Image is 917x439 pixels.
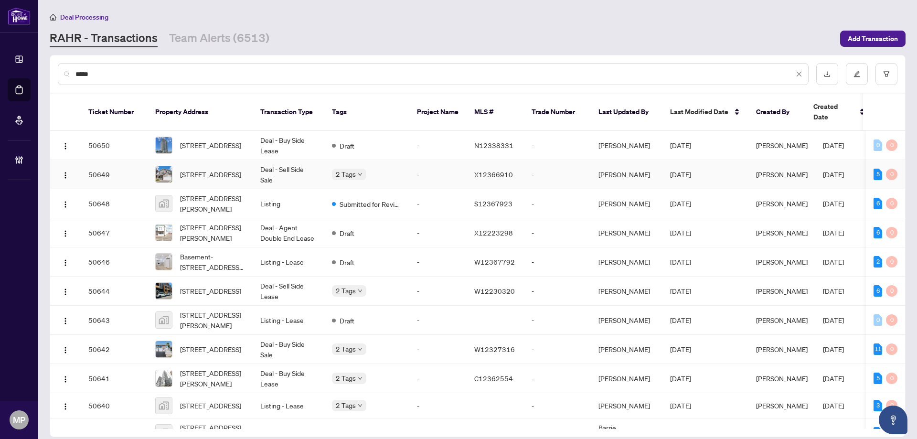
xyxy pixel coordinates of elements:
[670,170,691,179] span: [DATE]
[874,169,882,180] div: 5
[336,343,356,354] span: 2 Tags
[756,141,808,150] span: [PERSON_NAME]
[670,428,691,437] span: [DATE]
[156,195,172,212] img: thumbnail-img
[474,141,513,150] span: N12338331
[180,140,241,150] span: [STREET_ADDRESS]
[886,343,897,355] div: 0
[62,403,69,410] img: Logo
[156,166,172,182] img: thumbnail-img
[591,393,662,418] td: [PERSON_NAME]
[474,345,515,353] span: W12327316
[58,196,73,211] button: Logo
[156,397,172,414] img: thumbnail-img
[756,257,808,266] span: [PERSON_NAME]
[756,287,808,295] span: [PERSON_NAME]
[62,346,69,354] img: Logo
[253,247,324,277] td: Listing - Lease
[879,406,907,434] button: Open asap
[874,227,882,238] div: 6
[823,141,844,150] span: [DATE]
[358,347,363,352] span: down
[58,398,73,413] button: Logo
[756,401,808,410] span: [PERSON_NAME]
[823,287,844,295] span: [DATE]
[796,71,802,77] span: close
[823,374,844,383] span: [DATE]
[840,31,906,47] button: Add Transaction
[253,364,324,393] td: Deal - Buy Side Lease
[474,170,513,179] span: X12366910
[62,201,69,208] img: Logo
[156,254,172,270] img: thumbnail-img
[58,167,73,182] button: Logo
[409,277,467,306] td: -
[81,247,148,277] td: 50646
[409,364,467,393] td: -
[336,285,356,296] span: 2 Tags
[180,368,245,389] span: [STREET_ADDRESS][PERSON_NAME]
[756,374,808,383] span: [PERSON_NAME]
[823,170,844,179] span: [DATE]
[874,314,882,326] div: 0
[823,401,844,410] span: [DATE]
[756,170,808,179] span: [PERSON_NAME]
[180,400,241,411] span: [STREET_ADDRESS]
[180,310,245,331] span: [STREET_ADDRESS][PERSON_NAME]
[670,257,691,266] span: [DATE]
[409,189,467,218] td: -
[62,171,69,179] img: Logo
[81,218,148,247] td: 50647
[823,199,844,208] span: [DATE]
[253,306,324,335] td: Listing - Lease
[81,189,148,218] td: 50648
[180,193,245,214] span: [STREET_ADDRESS][PERSON_NAME]
[81,160,148,189] td: 50649
[169,30,269,47] a: Team Alerts (6513)
[180,344,241,354] span: [STREET_ADDRESS]
[156,341,172,357] img: thumbnail-img
[253,218,324,247] td: Deal - Agent Double End Lease
[253,393,324,418] td: Listing - Lease
[180,222,245,243] span: [STREET_ADDRESS][PERSON_NAME]
[824,71,831,77] span: download
[340,257,354,268] span: Draft
[886,373,897,384] div: 0
[156,225,172,241] img: thumbnail-img
[253,160,324,189] td: Deal - Sell Side Sale
[524,218,591,247] td: -
[853,71,860,77] span: edit
[409,393,467,418] td: -
[883,71,890,77] span: filter
[886,227,897,238] div: 0
[748,94,806,131] th: Created By
[874,139,882,151] div: 0
[813,101,853,122] span: Created Date
[253,335,324,364] td: Deal - Buy Side Sale
[524,335,591,364] td: -
[886,139,897,151] div: 0
[180,169,241,180] span: [STREET_ADDRESS]
[886,400,897,411] div: 0
[670,374,691,383] span: [DATE]
[756,199,808,208] span: [PERSON_NAME]
[467,94,524,131] th: MLS #
[409,160,467,189] td: -
[756,345,808,353] span: [PERSON_NAME]
[324,94,409,131] th: Tags
[81,277,148,306] td: 50644
[670,228,691,237] span: [DATE]
[670,107,728,117] span: Last Modified Date
[58,371,73,386] button: Logo
[62,230,69,237] img: Logo
[62,288,69,296] img: Logo
[524,277,591,306] td: -
[336,169,356,180] span: 2 Tags
[340,199,402,209] span: Submitted for Review
[886,314,897,326] div: 0
[474,287,515,295] span: W12230320
[81,393,148,418] td: 50640
[253,131,324,160] td: Deal - Buy Side Lease
[253,189,324,218] td: Listing
[409,247,467,277] td: -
